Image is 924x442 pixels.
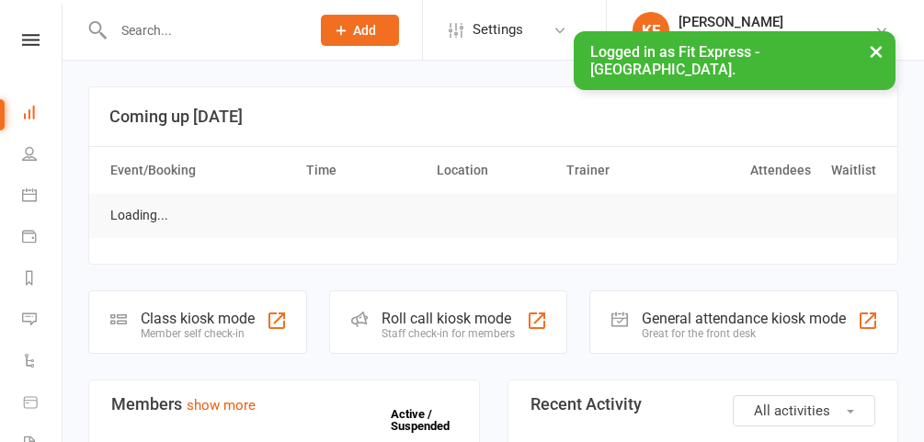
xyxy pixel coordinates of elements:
a: Calendar [22,176,63,218]
a: People [22,135,63,176]
div: Member self check-in [141,327,255,340]
h3: Members [111,395,457,414]
span: Add [353,23,376,38]
th: Attendees [689,147,819,194]
a: Product Sales [22,383,63,425]
input: Search... [108,17,297,43]
td: Loading... [102,194,177,237]
div: Staff check-in for members [382,327,515,340]
button: All activities [733,395,875,426]
th: Location [428,147,559,194]
div: KF [633,12,669,49]
a: Payments [22,218,63,259]
div: General attendance kiosk mode [642,310,846,327]
h3: Coming up [DATE] [109,108,877,126]
div: [PERSON_NAME] [679,14,874,30]
a: Dashboard [22,94,63,135]
th: Time [298,147,428,194]
h3: Recent Activity [530,395,876,414]
th: Event/Booking [102,147,298,194]
button: Add [321,15,399,46]
div: Great for the front desk [642,327,846,340]
div: Fit Express - [GEOGRAPHIC_DATA] [679,30,874,47]
div: Roll call kiosk mode [382,310,515,327]
span: Settings [473,9,523,51]
a: Reports [22,259,63,300]
th: Trainer [558,147,689,194]
button: × [860,31,893,71]
a: show more [187,397,256,414]
span: Logged in as Fit Express - [GEOGRAPHIC_DATA]. [590,43,759,78]
div: Class kiosk mode [141,310,255,327]
span: All activities [754,402,830,419]
th: Waitlist [819,147,884,194]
